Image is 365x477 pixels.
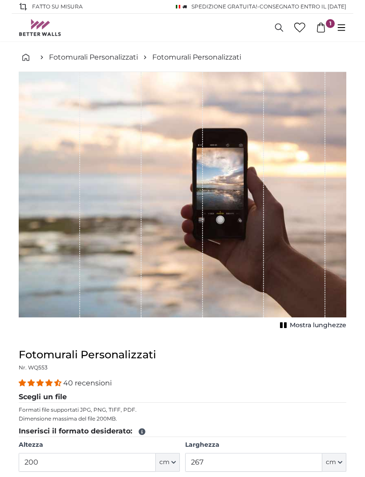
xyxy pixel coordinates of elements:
span: Consegnato entro il [DATE] [260,3,346,10]
label: Larghezza [185,441,346,449]
span: Spedizione GRATUITA! [191,3,257,10]
a: Fotomurali Personalizzati [49,52,138,63]
button: Mostra lunghezze [277,319,346,332]
span: cm [326,458,336,467]
p: Dimensione massima del file 200MB. [19,415,346,422]
p: Formati file supportati JPG, PNG, TIFF, PDF. [19,406,346,413]
button: cm [322,453,346,472]
div: 1 of 1 [19,72,346,332]
img: Betterwalls [19,19,61,36]
span: cm [159,458,170,467]
img: Italia [176,5,180,8]
span: 4.38 stars [19,379,63,387]
a: Fotomurali Personalizzati [152,52,241,63]
h1: Fotomurali Personalizzati [19,348,346,362]
label: Altezza [19,441,180,449]
button: cm [156,453,180,472]
legend: Inserisci il formato desiderato: [19,426,346,437]
span: Nr. WQ553 [19,364,48,371]
nav: breadcrumbs [19,43,346,72]
span: Mostra lunghezze [290,321,346,330]
legend: Scegli un file [19,392,346,403]
span: Fatto su misura [32,3,83,11]
span: 1 [326,19,335,28]
span: 40 recensioni [63,379,112,387]
span: - [257,3,346,10]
